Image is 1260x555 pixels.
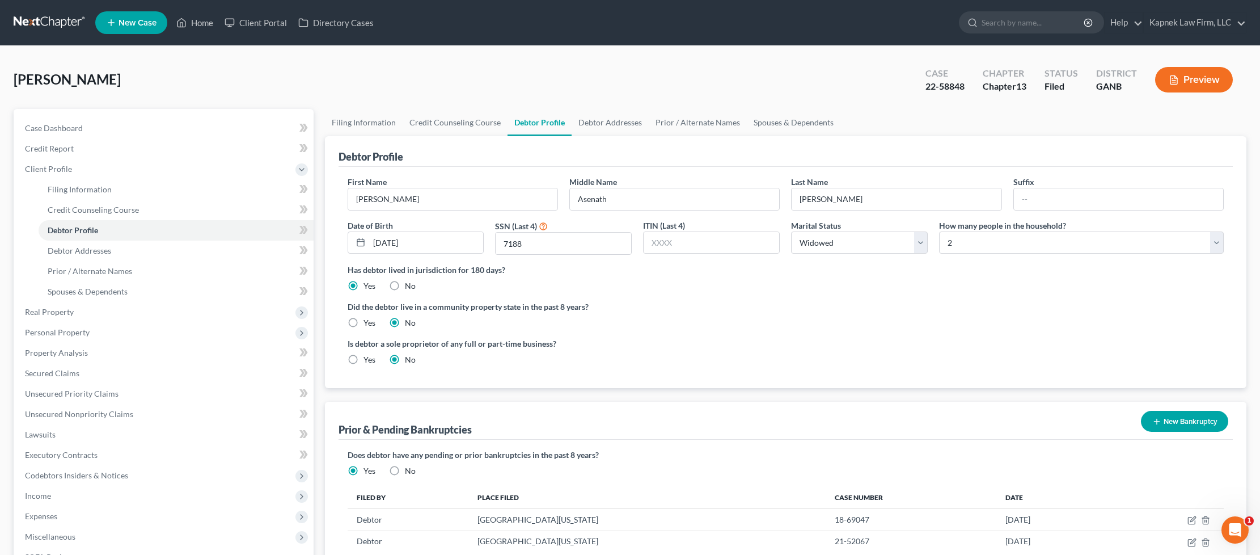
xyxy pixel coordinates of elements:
a: Secured Claims [16,363,314,384]
span: 1 [1245,516,1254,525]
label: No [405,465,416,477]
button: New Bankruptcy [1141,411,1228,432]
input: -- [792,188,1001,210]
a: Filing Information [325,109,403,136]
th: Place Filed [468,486,826,508]
span: [PERSON_NAME] [14,71,121,87]
a: Debtor Profile [39,220,314,241]
label: Yes [363,317,375,329]
a: Spouses & Dependents [747,109,840,136]
span: Income [25,491,51,501]
span: Unsecured Priority Claims [25,389,119,398]
button: Preview [1155,67,1233,93]
label: No [405,280,416,292]
a: Spouses & Dependents [39,281,314,302]
th: Case Number [826,486,996,508]
div: District [1096,67,1137,80]
input: M.I [570,188,779,210]
a: Client Portal [219,12,293,33]
label: Is debtor a sole proprietor of any full or part-time business? [348,338,780,350]
span: 13 [1016,81,1026,91]
th: Filed By [348,486,468,508]
label: ITIN (Last 4) [643,220,685,232]
div: Filed [1045,80,1078,93]
span: New Case [119,19,157,27]
div: Prior & Pending Bankruptcies [339,423,472,436]
label: How many people in the household? [939,220,1066,232]
div: GANB [1096,80,1137,93]
label: Date of Birth [348,220,393,232]
input: MM/DD/YYYY [369,232,484,254]
div: Status [1045,67,1078,80]
span: Debtor Addresses [48,246,111,255]
a: Directory Cases [293,12,379,33]
label: Has debtor lived in jurisdiction for 180 days? [348,264,1224,276]
a: Lawsuits [16,424,314,445]
td: [DATE] [996,509,1107,531]
td: Debtor [348,531,468,552]
label: Marital Status [791,220,841,232]
input: -- [348,188,557,210]
a: Unsecured Priority Claims [16,384,314,404]
span: Codebtors Insiders & Notices [25,470,128,480]
a: Credit Report [16,138,314,159]
input: Search by name... [982,12,1085,33]
label: Suffix [1013,176,1034,188]
label: No [405,354,416,365]
td: [GEOGRAPHIC_DATA][US_STATE] [468,531,826,552]
span: Property Analysis [25,348,88,358]
label: Middle Name [569,176,617,188]
span: Unsecured Nonpriority Claims [25,409,133,419]
span: Secured Claims [25,368,79,378]
span: Case Dashboard [25,123,83,133]
a: Help [1105,12,1143,33]
label: Does debtor have any pending or prior bankruptcies in the past 8 years? [348,449,1224,461]
span: Client Profile [25,164,72,174]
a: Prior / Alternate Names [649,109,747,136]
input: XXXX [644,232,779,254]
span: Lawsuits [25,430,56,439]
span: Real Property [25,307,74,317]
a: Debtor Addresses [572,109,649,136]
a: Unsecured Nonpriority Claims [16,404,314,424]
div: Chapter [983,80,1026,93]
div: 22-58848 [925,80,965,93]
td: 21-52067 [826,531,996,552]
label: SSN (Last 4) [495,220,537,232]
span: Spouses & Dependents [48,287,128,296]
label: Yes [363,354,375,365]
div: Chapter [983,67,1026,80]
a: Filing Information [39,179,314,200]
a: Case Dashboard [16,118,314,138]
td: [GEOGRAPHIC_DATA][US_STATE] [468,509,826,531]
td: 18-69047 [826,509,996,531]
label: Last Name [791,176,828,188]
span: Personal Property [25,327,90,337]
label: First Name [348,176,387,188]
input: -- [1014,188,1223,210]
td: [DATE] [996,531,1107,552]
span: Credit Report [25,144,74,153]
td: Debtor [348,509,468,531]
a: Debtor Profile [508,109,572,136]
span: Miscellaneous [25,532,75,541]
span: Credit Counseling Course [48,205,139,215]
span: Expenses [25,511,57,521]
div: Debtor Profile [339,150,403,163]
label: No [405,317,416,329]
span: Debtor Profile [48,225,98,235]
label: Yes [363,280,375,292]
a: Kapnek Law Firm, LLC [1144,12,1246,33]
a: Property Analysis [16,343,314,363]
a: Home [171,12,219,33]
a: Prior / Alternate Names [39,261,314,281]
label: Yes [363,465,375,477]
a: Credit Counseling Course [39,200,314,220]
span: Executory Contracts [25,450,98,460]
iframe: Intercom live chat [1221,516,1249,544]
div: Case [925,67,965,80]
input: XXXX [496,233,631,254]
a: Executory Contracts [16,445,314,465]
label: Did the debtor live in a community property state in the past 8 years? [348,301,1224,313]
a: Debtor Addresses [39,241,314,261]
